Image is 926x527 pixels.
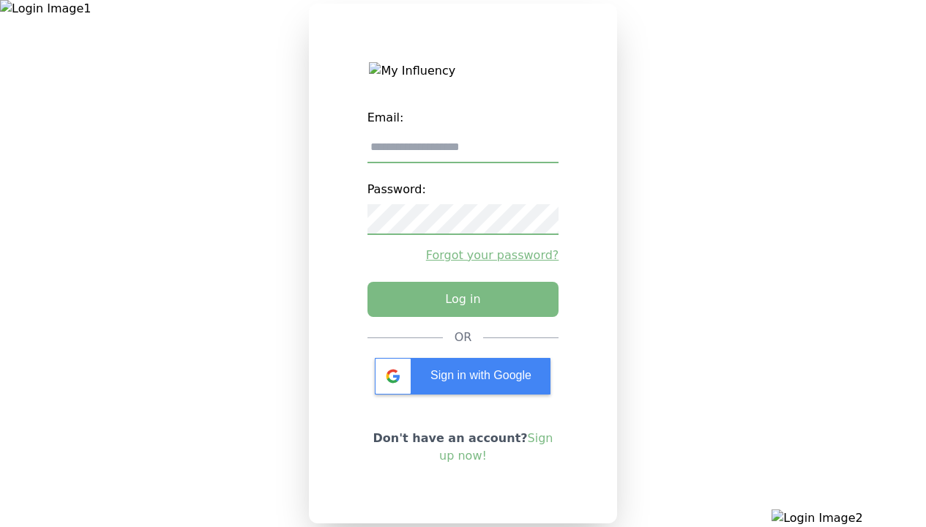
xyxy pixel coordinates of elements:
[367,175,559,204] label: Password:
[367,103,559,132] label: Email:
[430,369,531,381] span: Sign in with Google
[455,329,472,346] div: OR
[772,509,926,527] img: Login Image2
[367,430,559,465] p: Don't have an account?
[375,358,550,395] div: Sign in with Google
[367,247,559,264] a: Forgot your password?
[367,282,559,317] button: Log in
[369,62,556,80] img: My Influency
